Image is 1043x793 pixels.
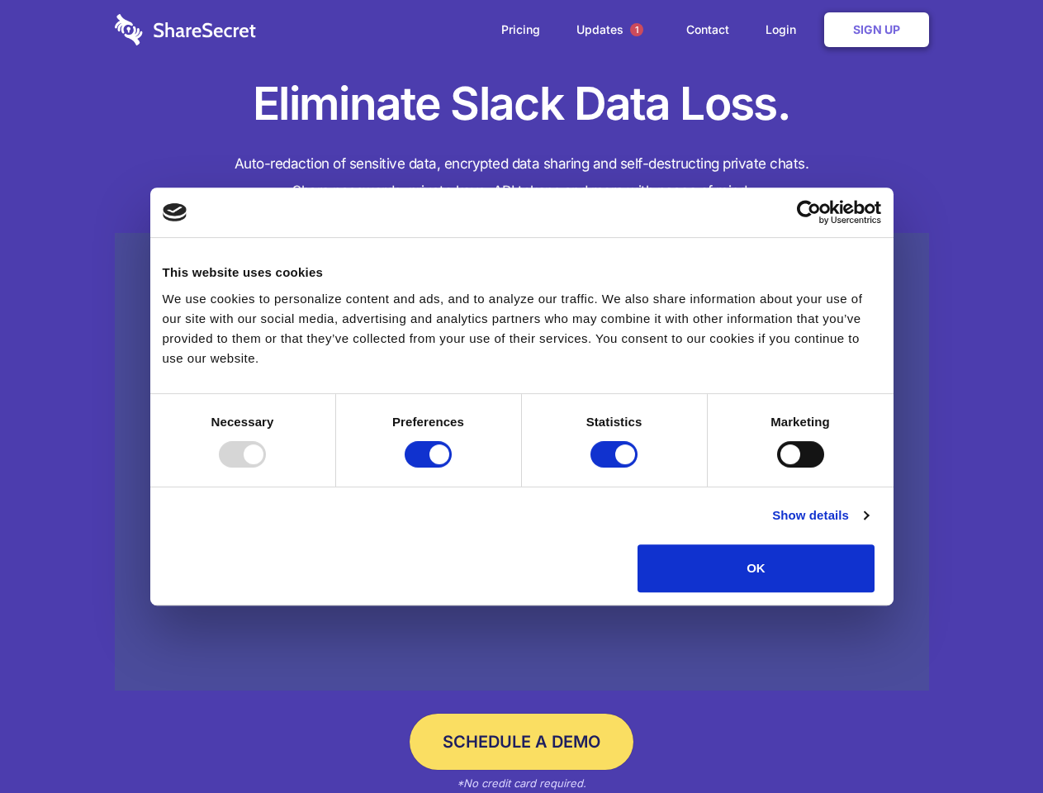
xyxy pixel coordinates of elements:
a: Schedule a Demo [410,714,633,770]
a: Login [749,4,821,55]
strong: Marketing [770,415,830,429]
strong: Statistics [586,415,642,429]
div: This website uses cookies [163,263,881,283]
img: logo [163,203,187,221]
img: logo-wordmark-white-trans-d4663122ce5f474addd5e946df7df03e33cb6a1c49d2221995e7729f52c070b2.svg [115,14,256,45]
button: OK [638,544,875,592]
a: Wistia video thumbnail [115,233,929,691]
span: 1 [630,23,643,36]
div: We use cookies to personalize content and ads, and to analyze our traffic. We also share informat... [163,289,881,368]
em: *No credit card required. [457,776,586,790]
h1: Eliminate Slack Data Loss. [115,74,929,134]
h4: Auto-redaction of sensitive data, encrypted data sharing and self-destructing private chats. Shar... [115,150,929,205]
strong: Preferences [392,415,464,429]
a: Pricing [485,4,557,55]
a: Contact [670,4,746,55]
a: Show details [772,506,868,525]
a: Usercentrics Cookiebot - opens in a new window [737,200,881,225]
a: Sign Up [824,12,929,47]
strong: Necessary [211,415,274,429]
